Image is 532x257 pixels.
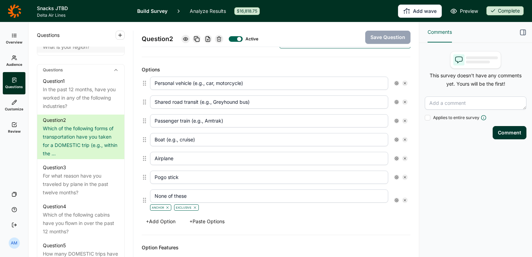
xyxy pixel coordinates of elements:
div: For what reason have you traveled by plane in the past twelve months? [43,172,119,197]
span: Delta Air Lines [37,13,129,18]
div: Active [245,36,257,42]
span: Comments [428,28,452,36]
div: Remove [402,99,408,105]
div: Option Features [142,243,410,252]
span: Customize [5,107,23,111]
div: Remove [402,156,408,161]
div: Question 2 [43,116,66,124]
button: Comment [493,126,526,139]
p: This survey doesn't have any comments yet. Yours will be the first! [425,71,526,88]
a: Question2Which of the following forms of transportation have you taken for a DOMESTIC trip (e.g.,... [37,115,124,159]
a: Question4Which of the following cabins have you flown in over the past 12 months? [37,201,124,237]
a: Audience [3,50,25,72]
div: Remove [402,174,408,180]
button: Add wave [398,5,442,18]
div: Remove [402,80,408,86]
div: AM [9,237,20,249]
a: Customize [3,94,25,117]
span: Anchor [152,205,164,210]
div: Settings [394,174,399,180]
div: In the past 12 months, have you worked in any of the following industries? [43,85,119,110]
div: Question 1 [43,77,65,85]
span: Questions [37,31,60,39]
div: Delete [215,35,223,43]
div: Question 5 [43,241,66,250]
div: Which of the following cabins have you flown in over the past 12 months? [43,211,119,236]
button: Comments [428,22,452,42]
a: Question3For what reason have you traveled by plane in the past twelve months? [37,162,124,198]
div: Questions [37,64,124,76]
span: Question 2 [142,34,173,44]
h1: Snacks JTBD [37,4,129,13]
div: Complete [486,6,524,15]
div: Remove [402,118,408,124]
button: Complete [486,6,524,16]
div: Settings [394,80,399,86]
a: Questions [3,72,25,94]
a: Review [3,117,25,139]
div: Question 4 [43,202,66,211]
div: Which of the following forms of transportation have you taken for a DOMESTIC trip (e.g., within t... [43,124,119,158]
span: Exclusive [176,205,191,210]
div: Settings [394,99,399,105]
div: Remove [402,137,408,142]
a: Preview [450,7,478,15]
span: Overview [6,40,22,45]
span: Questions [5,84,23,89]
div: $16,818.75 [234,7,260,15]
button: +Paste Options [185,217,229,226]
a: Overview [3,28,25,50]
span: Review [8,129,21,134]
div: Settings [394,137,399,142]
span: Applies to entire survey [433,115,479,120]
div: Settings [394,156,399,161]
div: Settings [394,118,399,124]
div: What is your region? [43,43,119,51]
span: Preview [460,7,478,15]
div: Question 3 [43,163,66,172]
div: Options [142,65,410,74]
button: +Add Option [142,217,180,226]
a: Question1In the past 12 months, have you worked in any of the following industries? [37,76,124,112]
span: Audience [6,62,22,67]
div: Remove [402,197,408,203]
div: Settings [394,197,399,203]
button: Save Question [365,31,410,44]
